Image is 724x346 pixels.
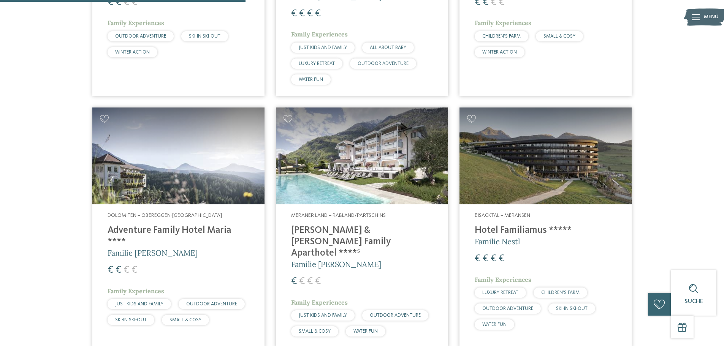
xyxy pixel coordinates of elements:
span: WATER FUN [299,77,323,82]
span: € [315,276,321,286]
span: SKI-IN SKI-OUT [556,306,588,311]
span: Eisacktal – Meransen [475,213,530,218]
img: Familienhotels gesucht? Hier findet ihr die besten! [276,107,448,204]
span: € [131,265,137,275]
span: Family Experiences [475,19,531,27]
span: € [291,276,297,286]
span: SKI-IN SKI-OUT [189,34,220,39]
span: € [299,9,305,19]
span: € [299,276,305,286]
span: WATER FUN [482,322,507,327]
span: ALL ABOUT BABY [370,45,406,50]
span: € [315,9,321,19]
img: Familienhotels gesucht? Hier findet ihr die besten! [459,107,632,204]
span: € [483,254,488,264]
span: € [491,254,496,264]
span: JUST KIDS AND FAMILY [299,45,347,50]
h4: Adventure Family Hotel Maria **** [108,225,249,248]
span: Family Experiences [291,299,348,306]
span: SMALL & COSY [543,34,575,39]
span: Suche [684,299,703,305]
span: LUXURY RETREAT [482,290,518,295]
span: WINTER ACTION [482,50,517,55]
span: OUTDOOR ADVENTURE [370,313,421,318]
span: OUTDOOR ADVENTURE [482,306,533,311]
span: Family Experiences [291,30,348,38]
span: SKI-IN SKI-OUT [115,318,147,322]
span: SMALL & COSY [299,329,331,334]
span: Meraner Land – Rabland/Partschins [291,213,386,218]
span: € [291,9,297,19]
span: OUTDOOR ADVENTURE [358,61,409,66]
span: € [475,254,480,264]
span: OUTDOOR ADVENTURE [186,302,237,307]
span: € [124,265,129,275]
span: € [307,9,313,19]
span: CHILDREN’S FARM [541,290,580,295]
span: Familie [PERSON_NAME] [108,248,198,258]
span: Dolomiten – Obereggen-[GEOGRAPHIC_DATA] [108,213,222,218]
span: Familie [PERSON_NAME] [291,259,381,269]
span: Family Experiences [108,287,164,295]
span: LUXURY RETREAT [299,61,335,66]
span: CHILDREN’S FARM [482,34,521,39]
span: Family Experiences [475,276,531,283]
span: € [307,276,313,286]
span: Family Experiences [108,19,164,27]
span: WINTER ACTION [115,50,150,55]
span: € [116,265,121,275]
h4: [PERSON_NAME] & [PERSON_NAME] Family Aparthotel ****ˢ [291,225,433,259]
span: Familie Nestl [475,237,520,246]
span: OUTDOOR ADVENTURE [115,34,166,39]
span: JUST KIDS AND FAMILY [299,313,347,318]
span: € [108,265,113,275]
span: JUST KIDS AND FAMILY [115,302,163,307]
img: Adventure Family Hotel Maria **** [92,107,265,204]
span: SMALL & COSY [170,318,201,322]
span: WATER FUN [353,329,378,334]
span: € [499,254,504,264]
